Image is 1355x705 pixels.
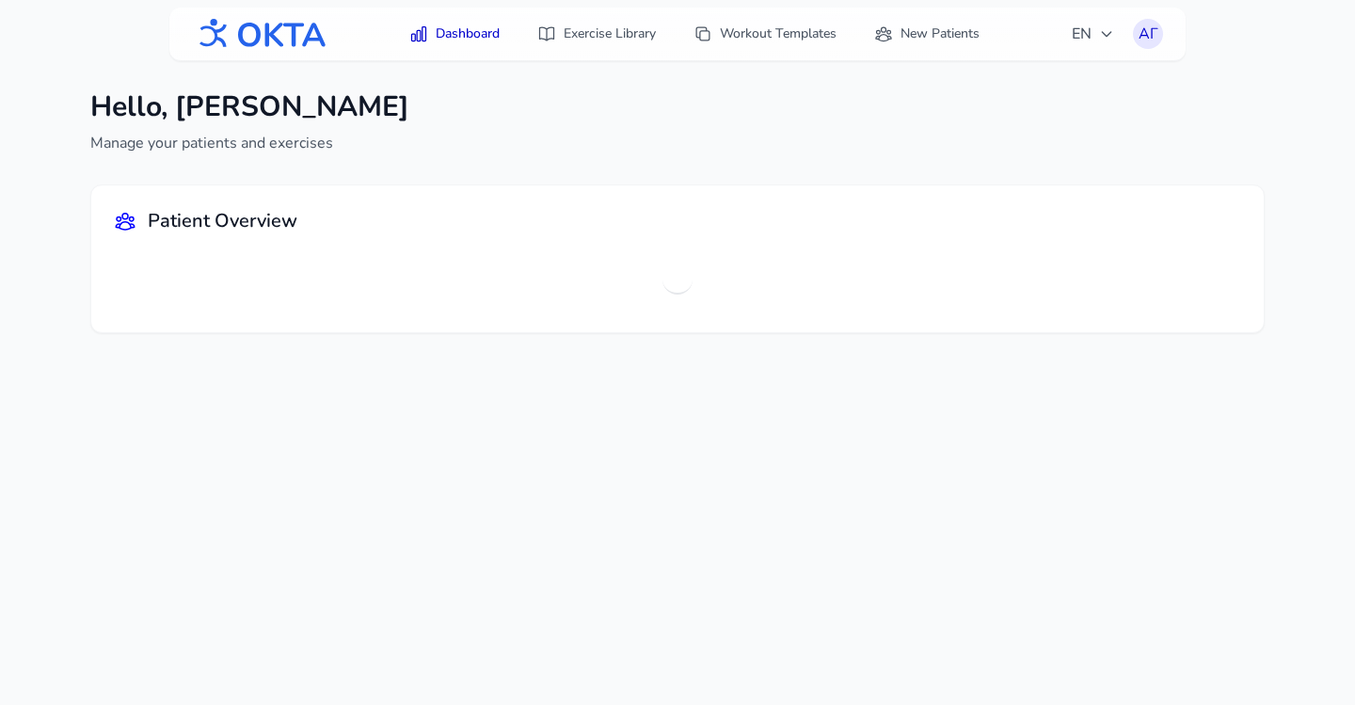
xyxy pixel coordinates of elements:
a: Exercise Library [526,17,667,51]
h1: Hello, [PERSON_NAME] [90,90,409,124]
h2: Patient Overview [148,208,297,234]
a: New Patients [863,17,991,51]
a: Dashboard [398,17,511,51]
img: OKTA logo [192,9,327,58]
span: EN [1072,23,1114,45]
p: Manage your patients and exercises [90,132,409,154]
button: EN [1060,15,1125,53]
a: Workout Templates [682,17,848,51]
button: АГ [1133,19,1163,49]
